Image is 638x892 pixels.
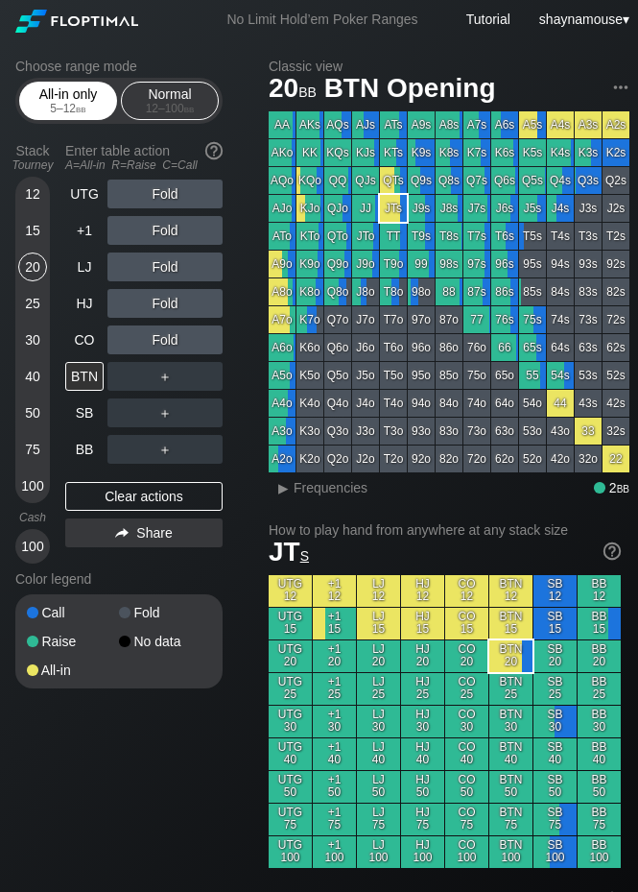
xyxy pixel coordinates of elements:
div: Enter table action [65,135,223,180]
div: 95s [519,251,546,277]
div: 82s [603,278,629,305]
div: BTN 12 [489,575,532,607]
div: 99 [408,251,435,277]
div: BTN 50 [489,771,532,803]
div: ATs [380,111,407,138]
div: 93s [575,251,602,277]
div: ＋ [107,435,223,464]
div: 75 [18,435,47,464]
div: +1 20 [313,640,356,672]
div: Fold [107,180,223,208]
div: +1 25 [313,673,356,705]
div: Fold [119,606,211,619]
span: bb [617,480,629,495]
div: A5s [519,111,546,138]
div: LJ 20 [357,640,400,672]
div: T8o [380,278,407,305]
div: 83o [436,418,462,445]
div: 44 [547,390,574,417]
div: J6o [352,334,379,361]
div: QQ [324,167,351,194]
div: BTN 75 [489,804,532,835]
div: J4o [352,390,379,417]
div: T7s [463,223,490,250]
div: HJ [65,289,104,318]
div: 53s [575,362,602,389]
img: share.864f2f62.svg [115,528,129,539]
div: UTG [65,180,104,208]
div: 76o [463,334,490,361]
span: s [300,543,309,565]
div: 2 [594,480,629,495]
div: KJs [352,139,379,166]
div: SB 12 [533,575,577,607]
div: J5o [352,362,379,389]
div: LJ 15 [357,608,400,639]
div: T3s [575,223,602,250]
div: 85s [519,278,546,305]
div: AA [269,111,295,138]
div: HJ 25 [401,673,444,705]
div: SB 30 [533,706,577,737]
div: 86o [436,334,462,361]
div: Q7s [463,167,490,194]
div: 66 [491,334,518,361]
div: UTG 25 [269,673,312,705]
div: LJ 75 [357,804,400,835]
div: 32s [603,418,629,445]
div: SB 15 [533,608,577,639]
div: Fold [107,325,223,354]
img: help.32db89a4.svg [203,140,224,161]
div: LJ 12 [357,575,400,607]
div: Normal [126,83,214,119]
div: 87s [463,278,490,305]
div: T6o [380,334,407,361]
div: Color legend [15,564,223,594]
div: HJ 20 [401,640,444,672]
div: UTG 30 [269,706,312,737]
div: 94o [408,390,435,417]
div: A6o [269,334,295,361]
div: 74s [547,306,574,333]
span: BTN Opening [321,74,499,106]
div: 86s [491,278,518,305]
div: J4s [547,195,574,222]
div: 54o [519,390,546,417]
div: SB 50 [533,771,577,803]
div: Q3o [324,418,351,445]
div: LJ 50 [357,771,400,803]
div: 5 – 12 [28,102,108,115]
div: 20 [18,253,47,281]
div: 54s [547,362,574,389]
div: T2o [380,446,407,472]
div: A4s [547,111,574,138]
div: 52o [519,446,546,472]
div: Stack [8,135,58,180]
div: Fold [107,253,223,281]
div: K5s [519,139,546,166]
div: Q6s [491,167,518,194]
div: All-in only [24,83,112,119]
div: Q6o [324,334,351,361]
div: 92s [603,251,629,277]
div: K2o [296,446,323,472]
div: T4o [380,390,407,417]
div: Q7o [324,306,351,333]
div: A2o [269,446,295,472]
div: A7o [269,306,295,333]
div: CO 50 [445,771,488,803]
div: BTN 30 [489,706,532,737]
div: 52s [603,362,629,389]
span: Frequencies [294,480,367,495]
div: +1 [65,216,104,245]
div: 84o [436,390,462,417]
div: T6s [491,223,518,250]
div: A6s [491,111,518,138]
img: ellipsis.fd386fe8.svg [610,77,631,98]
div: Q5s [519,167,546,194]
div: BTN 20 [489,640,532,672]
div: K3o [296,418,323,445]
div: BB 30 [578,706,621,737]
div: 30 [18,325,47,354]
div: J6s [491,195,518,222]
